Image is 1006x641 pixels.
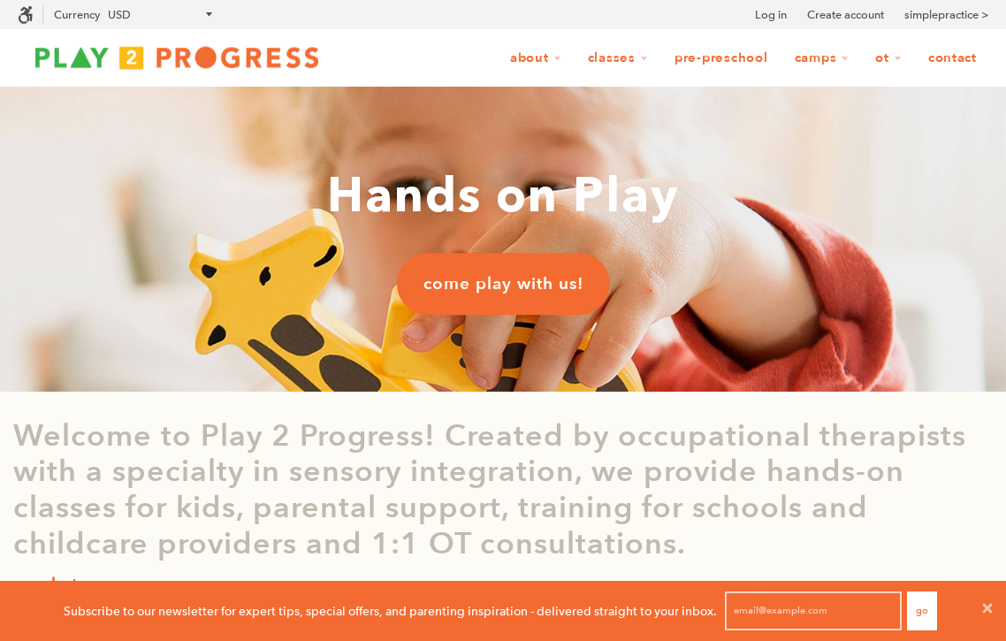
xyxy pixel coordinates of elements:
[783,42,861,75] a: Camps
[54,8,100,21] label: Currency
[397,253,610,315] a: come play with us!
[13,418,993,562] p: Welcome to Play 2 Progress! Created by occupational therapists with a specialty in sensory integr...
[499,42,573,75] a: About
[18,40,336,75] img: Play2Progress logo
[13,571,57,599] p: read
[725,591,902,630] input: email@example.com
[64,601,717,621] p: Subscribe to our newsletter for expert tips, special offers, and parenting inspiration - delivere...
[907,591,937,630] button: Go
[904,6,988,24] a: simplepractice >
[576,42,659,75] a: Classes
[423,272,583,295] span: come play with us!
[917,42,988,75] a: Contact
[755,6,787,24] a: Log in
[663,42,780,75] a: Pre-Preschool
[807,6,884,24] a: Create account
[864,42,913,75] a: OT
